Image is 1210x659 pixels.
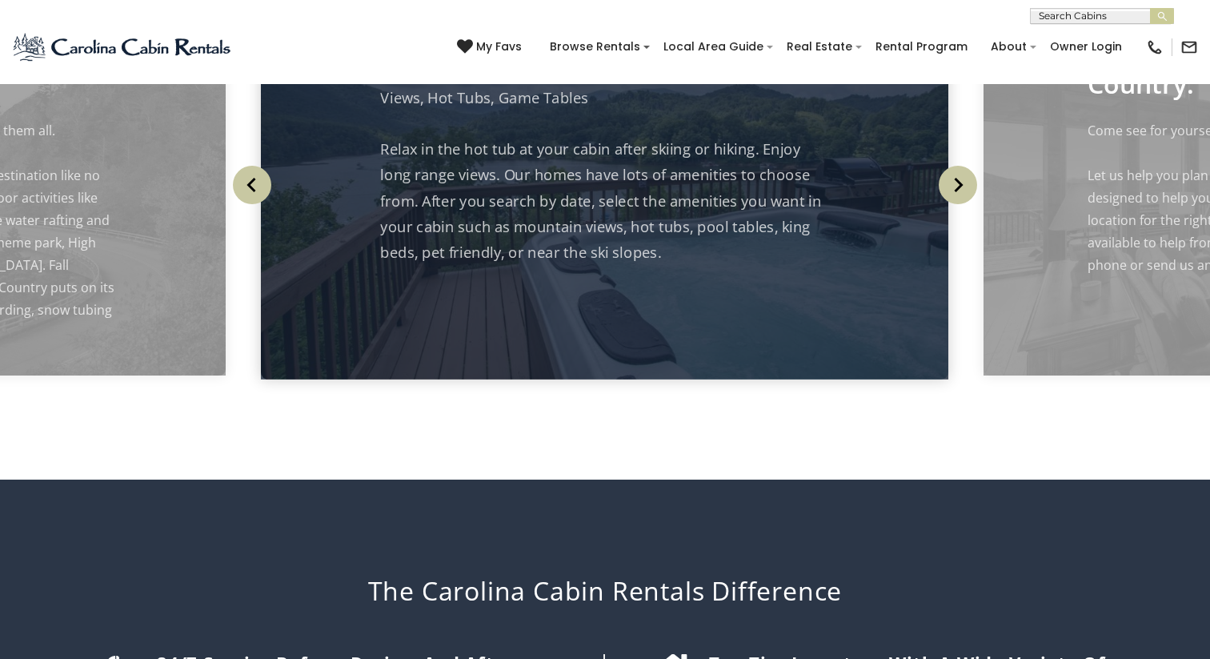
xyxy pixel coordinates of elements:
[476,38,522,55] span: My Favs
[226,149,278,221] button: Previous
[1042,34,1130,59] a: Owner Login
[457,38,526,56] a: My Favs
[233,166,271,204] img: arrow
[779,34,860,59] a: Real Estate
[867,34,976,59] a: Rental Program
[542,34,648,59] a: Browse Rentals
[1146,38,1164,56] img: phone-regular-black.png
[939,166,977,204] img: arrow
[983,34,1035,59] a: About
[12,31,234,63] img: Blue-2.png
[381,85,829,265] p: Views, Hot Tubs, Game Tables Relax in the hot tub at your cabin after skiing or hiking. Enjoy lon...
[1180,38,1198,56] img: mail-regular-black.png
[932,149,984,221] button: Next
[93,576,1117,606] h2: The Carolina Cabin Rentals Difference
[655,34,771,59] a: Local Area Guide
